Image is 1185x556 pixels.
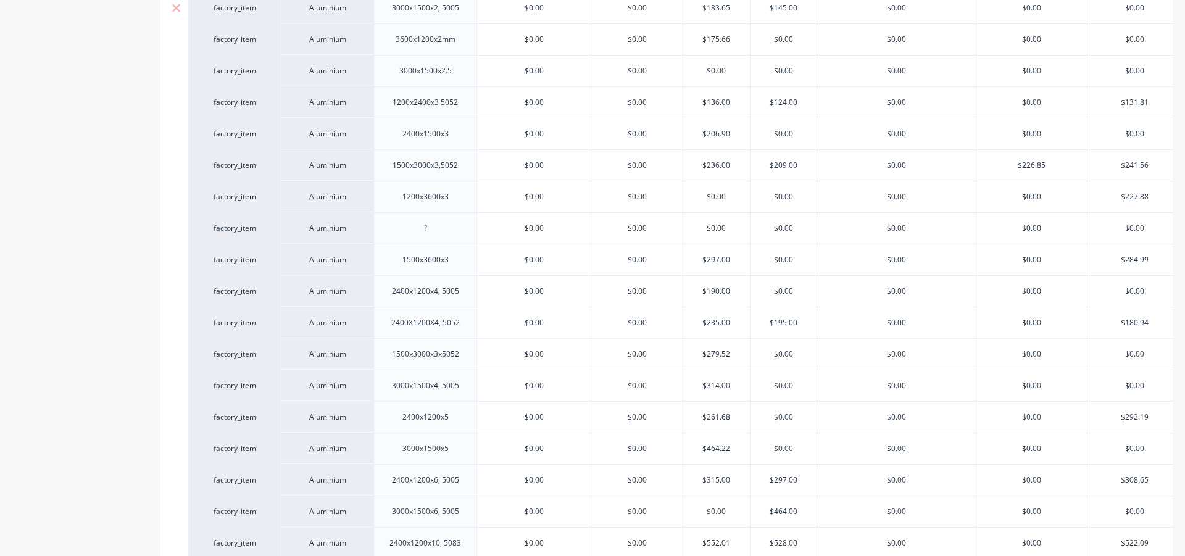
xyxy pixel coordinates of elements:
div: $0.00 [683,213,750,244]
div: factory_item [201,286,268,297]
div: $0.00 [477,213,592,244]
div: $0.00 [592,370,683,401]
div: $292.19 [1087,402,1182,433]
div: Aluminium [281,338,373,370]
div: $0.00 [1087,56,1182,86]
div: $0.00 [592,276,683,307]
div: factory_item [201,160,268,171]
div: 2400x1500x3 [393,126,459,142]
div: $227.88 [1087,181,1182,212]
div: factory_item [201,128,268,139]
div: $0.00 [683,496,750,527]
div: $0.00 [817,87,976,118]
div: $0.00 [976,213,1087,244]
div: 2400x1200x10, 5083 [380,535,471,551]
div: $0.00 [592,118,683,149]
div: factory_item [201,223,268,234]
div: $0.00 [477,150,592,181]
div: $0.00 [1087,118,1182,149]
div: $0.00 [817,244,976,275]
div: $314.00 [683,370,750,401]
div: $0.00 [976,24,1087,55]
div: factory_item [201,34,268,45]
div: $195.00 [750,307,817,338]
div: 2400X1200X4, 5052 [381,315,470,331]
div: $0.00 [976,56,1087,86]
div: $124.00 [750,87,817,118]
div: $0.00 [976,181,1087,212]
div: factory_item [201,537,268,549]
div: $0.00 [592,496,683,527]
div: $0.00 [976,307,1087,338]
div: $175.66 [683,24,750,55]
div: $0.00 [750,244,817,275]
div: $0.00 [976,87,1087,118]
div: $297.00 [683,244,750,275]
div: $0.00 [817,465,976,496]
div: $261.68 [683,402,750,433]
div: $297.00 [750,465,817,496]
div: Aluminium [281,496,373,527]
div: $0.00 [477,118,592,149]
div: $180.94 [1087,307,1182,338]
div: $0.00 [750,402,817,433]
div: $0.00 [976,496,1087,527]
div: Aluminium [281,55,373,86]
div: factory_item [201,191,268,202]
div: $0.00 [817,213,976,244]
div: Aluminium [281,401,373,433]
div: $464.22 [683,433,750,464]
div: $0.00 [976,465,1087,496]
div: $0.00 [592,150,683,181]
div: $0.00 [477,56,592,86]
div: $0.00 [592,339,683,370]
div: 3000x1500x4, 5005 [382,378,469,394]
div: $0.00 [976,370,1087,401]
div: Aluminium [281,307,373,338]
div: 2400x1200x5 [393,409,459,425]
div: $236.00 [683,150,750,181]
div: $0.00 [817,24,976,55]
div: $0.00 [976,118,1087,149]
div: $0.00 [750,370,817,401]
div: Aluminium [281,181,373,212]
div: $0.00 [477,276,592,307]
div: 2400x1200x6, 5005 [382,472,469,488]
div: $0.00 [477,370,592,401]
div: $0.00 [592,433,683,464]
div: factory_item [201,380,268,391]
div: $241.56 [1087,150,1182,181]
div: $0.00 [750,213,817,244]
div: $0.00 [817,276,976,307]
div: $0.00 [477,339,592,370]
div: 3600x1200x2mm [386,31,465,48]
div: factory_item [201,65,268,77]
div: $131.81 [1087,87,1182,118]
div: $0.00 [750,118,817,149]
div: factory_item [201,506,268,517]
div: Aluminium [281,118,373,149]
div: Aluminium [281,244,373,275]
div: factory_item [201,349,268,360]
div: $0.00 [592,213,683,244]
div: $0.00 [477,433,592,464]
div: 1200x2400x3 5052 [383,94,468,110]
div: factory_item [201,2,268,14]
div: Aluminium [281,86,373,118]
div: $284.99 [1087,244,1182,275]
div: $0.00 [1087,213,1182,244]
div: $0.00 [1087,339,1182,370]
div: $0.00 [976,402,1087,433]
div: $0.00 [817,181,976,212]
div: 2400x1200x4, 5005 [382,283,469,299]
div: factory_item [201,475,268,486]
div: $0.00 [750,433,817,464]
div: $0.00 [1087,276,1182,307]
div: $0.00 [477,307,592,338]
div: $136.00 [683,87,750,118]
div: $0.00 [976,339,1087,370]
div: $0.00 [477,496,592,527]
div: $0.00 [817,118,976,149]
div: $0.00 [817,370,976,401]
div: $0.00 [592,87,683,118]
